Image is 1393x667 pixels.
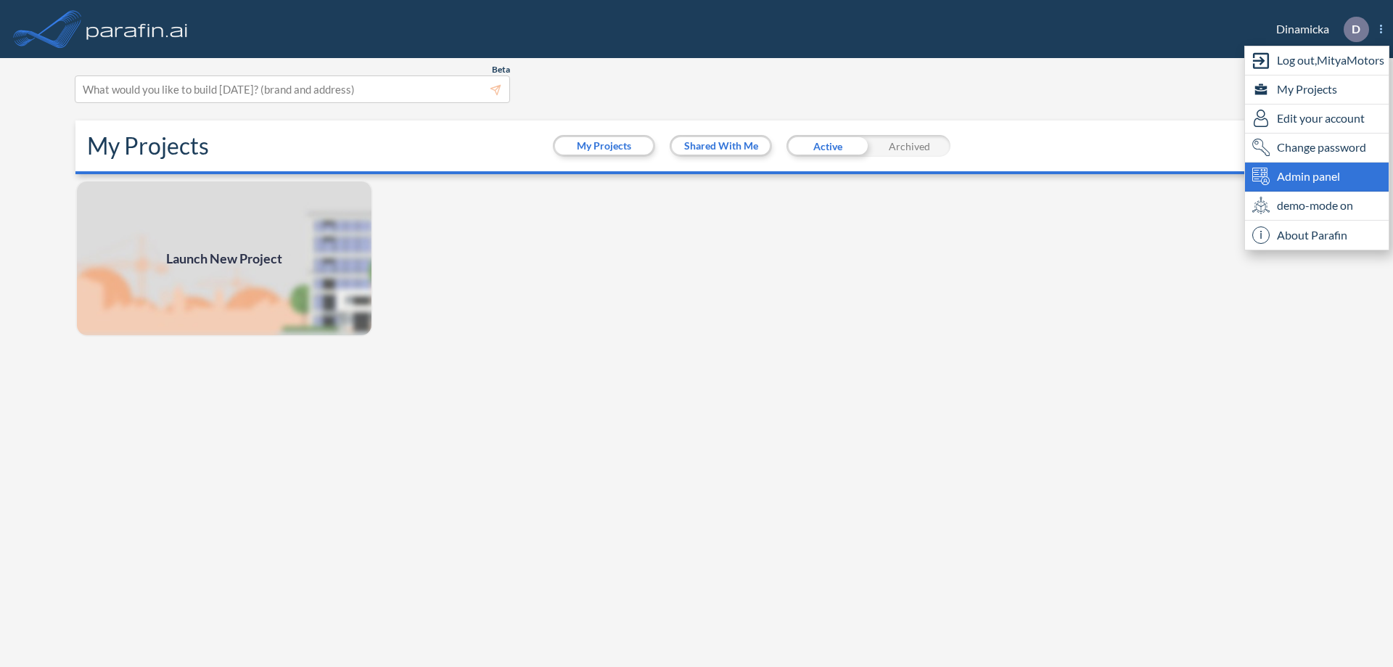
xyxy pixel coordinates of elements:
div: demo-mode on [1245,192,1389,221]
img: logo [83,15,191,44]
span: Beta [492,64,510,75]
div: About Parafin [1245,221,1389,250]
span: Change password [1277,139,1366,156]
span: Admin panel [1277,168,1340,185]
span: My Projects [1277,81,1337,98]
span: About Parafin [1277,226,1347,244]
span: demo-mode on [1277,197,1353,214]
div: Admin panel [1245,163,1389,192]
button: Shared With Me [672,137,770,155]
span: Log out, MityaMotors [1277,52,1384,69]
h2: My Projects [87,132,209,160]
span: Launch New Project [166,249,282,269]
button: My Projects [555,137,653,155]
div: Log out [1245,46,1389,75]
div: Active [786,135,868,157]
span: Edit your account [1277,110,1365,127]
a: Launch New Project [75,180,373,337]
div: My Projects [1245,75,1389,105]
div: Change password [1245,134,1389,163]
div: Archived [868,135,950,157]
div: Edit user [1245,105,1389,134]
div: Dinamicka [1254,17,1382,42]
img: add [75,180,373,337]
p: D [1352,22,1360,36]
span: i [1252,226,1270,244]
